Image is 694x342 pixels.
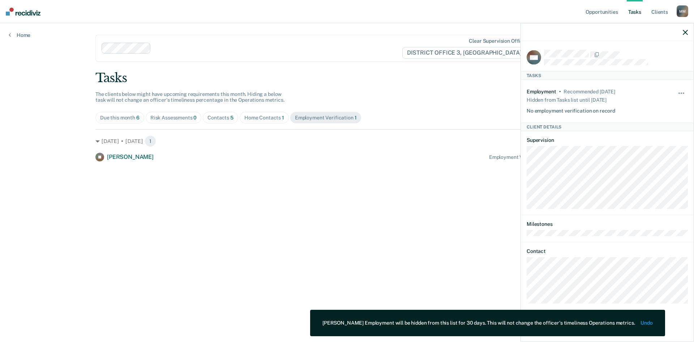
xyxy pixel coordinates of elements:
span: 1 [282,115,284,121]
span: DISTRICT OFFICE 3, [GEOGRAPHIC_DATA] [402,47,532,59]
div: Employment Verification recommended [DATE] [489,154,599,160]
div: Employment [527,89,556,95]
div: Home Contacts [244,115,284,121]
button: Undo [641,320,653,326]
div: M M [677,5,688,17]
div: Tasks [521,71,694,80]
div: Client Details [521,122,694,131]
dt: Contact [527,248,688,254]
dt: Milestones [527,221,688,227]
div: Recommended 2 months ago [564,89,615,95]
div: Hidden from Tasks list until [DATE] [527,94,607,105]
span: The clients below might have upcoming requirements this month. Hiding a below task will not chang... [95,91,284,103]
div: [DATE] • [DATE] [95,135,599,147]
div: No employment verification on record [527,105,615,114]
span: 1 [355,115,357,121]
span: [PERSON_NAME] [107,153,154,160]
span: 5 [230,115,234,121]
span: 1 [145,135,156,147]
div: Tasks [95,71,599,85]
div: Contacts [207,115,234,121]
div: • [559,89,561,95]
div: [PERSON_NAME] Employment will be hidden from this list for 30 days. This will not change the offi... [322,320,635,326]
span: 0 [193,115,197,121]
img: Recidiviz [6,8,40,16]
div: Employment Verification [295,115,357,121]
div: Risk Assessments [150,115,197,121]
div: Due this month [100,115,140,121]
a: Home [9,32,30,38]
dt: Supervision [527,137,688,143]
span: 6 [136,115,140,121]
div: Clear supervision officers [469,38,530,44]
